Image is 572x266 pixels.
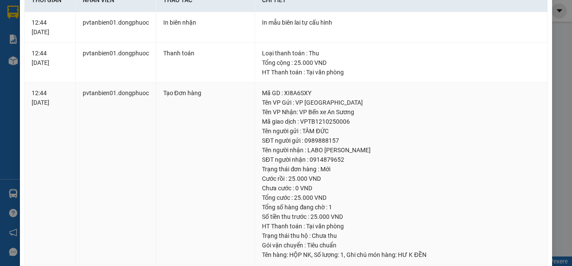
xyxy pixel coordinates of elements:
[262,240,540,250] div: Gói vận chuyển : Tiêu chuẩn
[262,202,540,212] div: Tổng số hàng đang chờ : 1
[163,88,248,98] div: Tạo Đơn hàng
[262,88,540,98] div: Mã GD : XI8A6SXY
[262,107,540,117] div: Tên VP Nhận: VP Bến xe An Sương
[262,18,540,27] div: In mẫu biên lai tự cấu hình
[163,48,248,58] div: Thanh toán
[76,83,156,266] td: pvtanbien01.dongphuoc
[262,145,540,155] div: Tên người nhận : LABO [PERSON_NAME]
[398,251,426,258] span: HƯ K ĐỀN
[262,67,540,77] div: HT Thanh toán : Tại văn phòng
[340,251,344,258] span: 1
[262,183,540,193] div: Chưa cước : 0 VND
[262,126,540,136] div: Tên người gửi : TÂM ĐỨC
[262,117,540,126] div: Mã giao dịch : VPTB1210250006
[262,48,540,58] div: Loại thanh toán : Thu
[262,164,540,174] div: Trạng thái đơn hàng : Mới
[163,18,248,27] div: In biên nhận
[289,251,311,258] span: HỘP NK
[76,12,156,43] td: pvtanbien01.dongphuoc
[262,155,540,164] div: SĐT người nhận : 0914879652
[262,193,540,202] div: Tổng cước : 25.000 VND
[32,48,68,67] div: 12:44 [DATE]
[32,88,68,107] div: 12:44 [DATE]
[262,136,540,145] div: SĐT người gửi : 0989888157
[32,18,68,37] div: 12:44 [DATE]
[262,231,540,240] div: Trạng thái thu hộ : Chưa thu
[262,221,540,231] div: HT Thanh toán : Tại văn phòng
[262,212,540,221] div: Số tiền thu trước : 25.000 VND
[262,98,540,107] div: Tên VP Gửi : VP [GEOGRAPHIC_DATA]
[262,250,540,260] div: Tên hàng: , Số lượng: , Ghi chú món hàng:
[262,174,540,183] div: Cước rồi : 25.000 VND
[76,43,156,83] td: pvtanbien01.dongphuoc
[262,58,540,67] div: Tổng cộng : 25.000 VND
